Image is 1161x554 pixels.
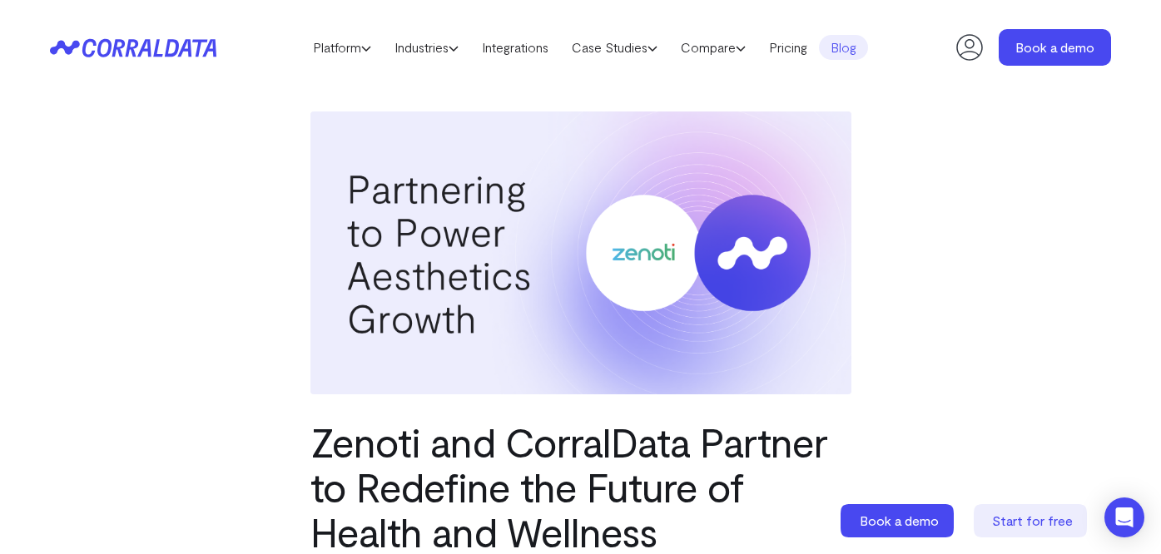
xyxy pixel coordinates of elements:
a: Platform [301,35,383,60]
a: Book a demo [999,29,1111,66]
a: Industries [383,35,470,60]
div: Open Intercom Messenger [1104,497,1144,537]
span: Book a demo [860,512,939,528]
a: Integrations [470,35,560,60]
a: Start for free [974,504,1090,537]
a: Case Studies [560,35,669,60]
a: Book a demo [841,504,957,537]
span: Start for free [992,512,1073,528]
a: Pricing [757,35,819,60]
a: Blog [819,35,868,60]
a: Compare [669,35,757,60]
